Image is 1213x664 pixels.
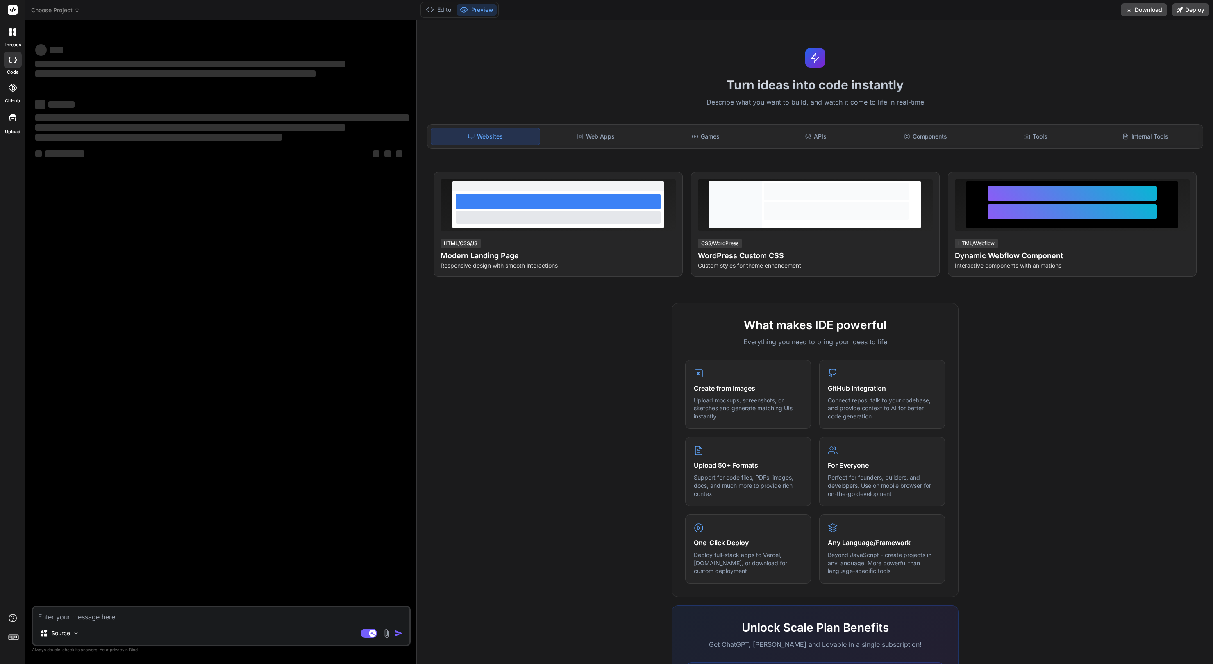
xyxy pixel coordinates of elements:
span: privacy [110,647,125,652]
h4: Modern Landing Page [441,250,675,262]
label: Upload [5,128,20,135]
img: icon [395,629,403,637]
label: GitHub [5,98,20,105]
span: ‌ [35,61,345,67]
span: ‌ [35,150,42,157]
h4: Any Language/Framework [828,538,936,548]
button: Download [1121,3,1167,16]
p: Beyond JavaScript - create projects in any language. More powerful than language-specific tools [828,551,936,575]
p: Get ChatGPT, [PERSON_NAME] and Lovable in a single subscription! [685,639,945,649]
span: ‌ [35,100,45,109]
h4: GitHub Integration [828,383,936,393]
p: Responsive design with smooth interactions [441,262,675,270]
div: Websites [431,128,540,145]
p: Everything you need to bring your ideas to life [685,337,945,347]
div: Components [871,128,979,145]
div: APIs [761,128,870,145]
span: ‌ [35,124,345,131]
span: ‌ [50,47,63,53]
h2: What makes IDE powerful [685,316,945,334]
p: Custom styles for theme enhancement [698,262,933,270]
h2: Unlock Scale Plan Benefits [685,619,945,636]
span: ‌ [35,134,282,141]
span: ‌ [48,101,75,108]
button: Preview [457,4,497,16]
h1: Turn ideas into code instantly [422,77,1208,92]
div: Tools [981,128,1090,145]
h4: For Everyone [828,460,936,470]
span: ‌ [45,150,84,157]
p: Deploy full-stack apps to Vercel, [DOMAIN_NAME], or download for custom deployment [694,551,802,575]
div: Web Apps [542,128,650,145]
p: Interactive components with animations [955,262,1190,270]
img: Pick Models [73,630,80,637]
p: Support for code files, PDFs, images, docs, and much more to provide rich context [694,473,802,498]
p: Always double-check its answers. Your in Bind [32,646,411,654]
button: Deploy [1172,3,1209,16]
div: HTML/Webflow [955,239,998,248]
span: ‌ [35,70,316,77]
label: threads [4,41,21,48]
span: Choose Project [31,6,80,14]
p: Connect repos, talk to your codebase, and provide context to AI for better code generation [828,396,936,421]
h4: One-Click Deploy [694,538,802,548]
h4: Create from Images [694,383,802,393]
img: attachment [382,629,391,638]
div: Games [652,128,760,145]
h4: WordPress Custom CSS [698,250,933,262]
span: ‌ [373,150,379,157]
span: ‌ [396,150,402,157]
h4: Upload 50+ Formats [694,460,802,470]
div: Internal Tools [1091,128,1199,145]
div: CSS/WordPress [698,239,742,248]
span: ‌ [35,44,47,56]
div: HTML/CSS/JS [441,239,481,248]
span: ‌ [35,114,409,121]
p: Source [51,629,70,637]
p: Upload mockups, screenshots, or sketches and generate matching UIs instantly [694,396,802,421]
h4: Dynamic Webflow Component [955,250,1190,262]
button: Editor [423,4,457,16]
p: Perfect for founders, builders, and developers. Use on mobile browser for on-the-go development [828,473,936,498]
label: code [7,69,18,76]
span: ‌ [384,150,391,157]
p: Describe what you want to build, and watch it come to life in real-time [422,97,1208,108]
